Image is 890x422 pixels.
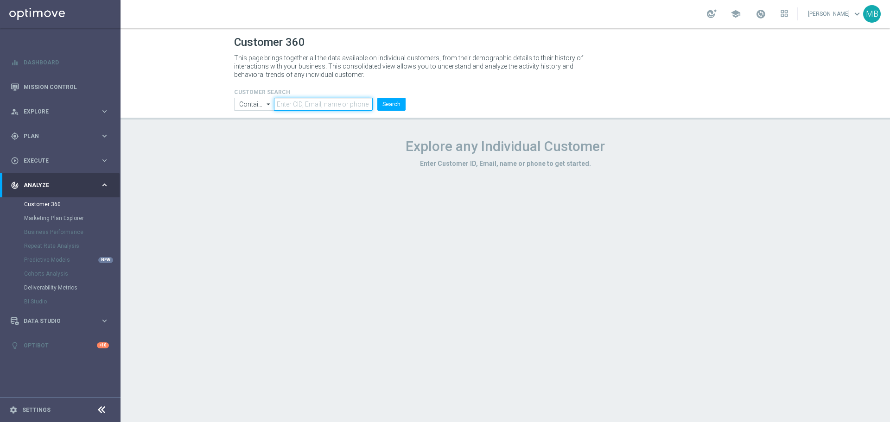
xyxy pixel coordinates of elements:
div: Explore [11,107,100,116]
a: Optibot [24,333,97,358]
a: Dashboard [24,50,109,75]
div: Customer 360 [24,197,120,211]
i: lightbulb [11,341,19,350]
i: arrow_drop_down [264,98,273,110]
div: Deliverability Metrics [24,281,120,295]
i: keyboard_arrow_right [100,181,109,189]
div: Mission Control [11,75,109,99]
div: Plan [11,132,100,140]
h1: Explore any Individual Customer [234,138,776,155]
div: Repeat Rate Analysis [24,239,120,253]
a: [PERSON_NAME]keyboard_arrow_down [807,7,863,21]
h3: Enter Customer ID, Email, name or phone to get started. [234,159,776,168]
div: +10 [97,342,109,348]
div: Predictive Models [24,253,120,267]
i: keyboard_arrow_right [100,156,109,165]
button: gps_fixed Plan keyboard_arrow_right [10,132,109,140]
div: Optibot [11,333,109,358]
a: Settings [22,407,51,413]
i: keyboard_arrow_right [100,107,109,116]
button: equalizer Dashboard [10,59,109,66]
i: equalizer [11,58,19,67]
a: Mission Control [24,75,109,99]
div: Analyze [11,181,100,189]
i: keyboard_arrow_right [100,132,109,140]
button: Mission Control [10,83,109,91]
input: Enter CID, Email, name or phone [274,98,373,111]
span: Execute [24,158,100,164]
div: Data Studio [11,317,100,325]
div: Business Performance [24,225,120,239]
a: Customer 360 [24,201,96,208]
a: Deliverability Metrics [24,284,96,291]
span: Plan [24,133,100,139]
div: NEW [98,257,113,263]
i: gps_fixed [11,132,19,140]
span: Data Studio [24,318,100,324]
input: Contains [234,98,274,111]
button: Search [377,98,406,111]
div: Dashboard [11,50,109,75]
i: person_search [11,107,19,116]
div: Marketing Plan Explorer [24,211,120,225]
a: Marketing Plan Explorer [24,214,96,222]
i: play_circle_outline [11,157,19,165]
button: person_search Explore keyboard_arrow_right [10,108,109,115]
h4: CUSTOMER SEARCH [234,89,406,95]
div: MB [863,5,881,23]
button: track_changes Analyze keyboard_arrow_right [10,182,109,189]
span: school [731,9,741,19]
span: Analyze [24,183,100,188]
div: Cohorts Analysis [24,267,120,281]
button: play_circle_outline Execute keyboard_arrow_right [10,157,109,164]
div: BI Studio [24,295,120,309]
i: keyboard_arrow_right [100,316,109,325]
span: keyboard_arrow_down [852,9,862,19]
h1: Customer 360 [234,36,776,49]
div: Execute [11,157,100,165]
i: track_changes [11,181,19,189]
i: settings [9,406,18,414]
span: Explore [24,109,100,114]
button: Data Studio keyboard_arrow_right [10,317,109,325]
button: lightbulb Optibot +10 [10,342,109,349]
p: This page brings together all the data available on individual customers, from their demographic ... [234,54,591,79]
